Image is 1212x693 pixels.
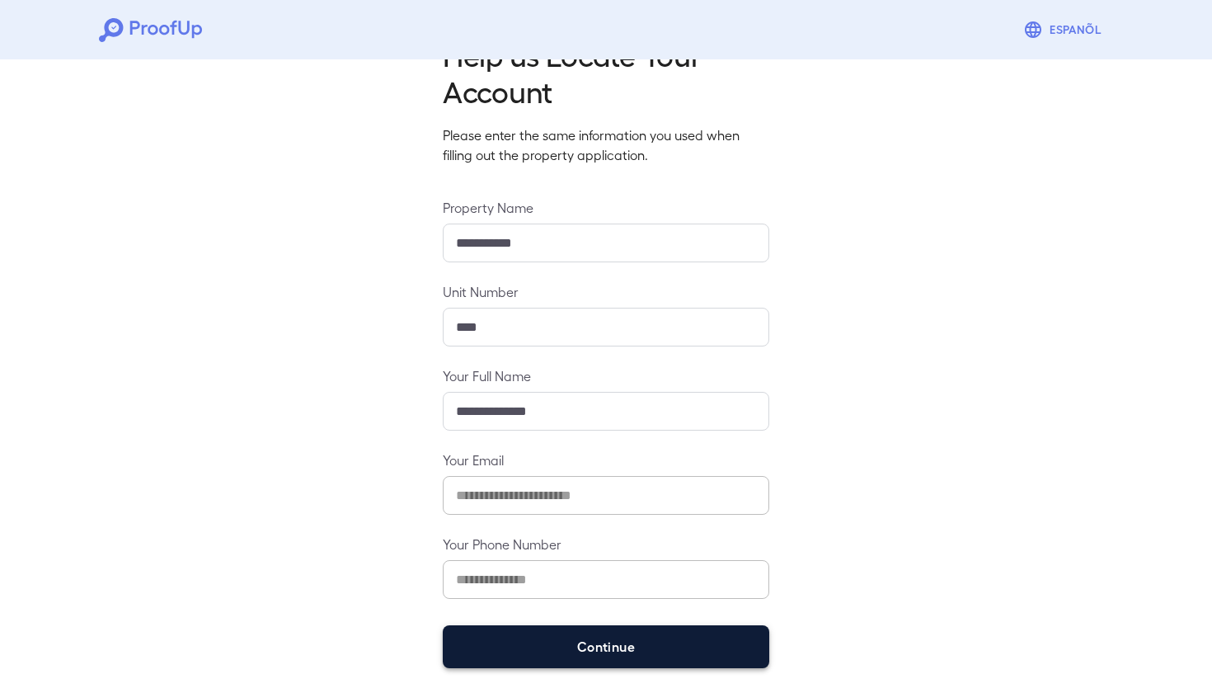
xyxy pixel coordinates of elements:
button: Continue [443,625,769,668]
h2: Help us Locate Your Account [443,36,769,109]
label: Your Email [443,450,769,469]
label: Unit Number [443,282,769,301]
button: Espanõl [1017,13,1113,46]
label: Your Full Name [443,366,769,385]
label: Property Name [443,198,769,217]
p: Please enter the same information you used when filling out the property application. [443,125,769,165]
label: Your Phone Number [443,535,769,554]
